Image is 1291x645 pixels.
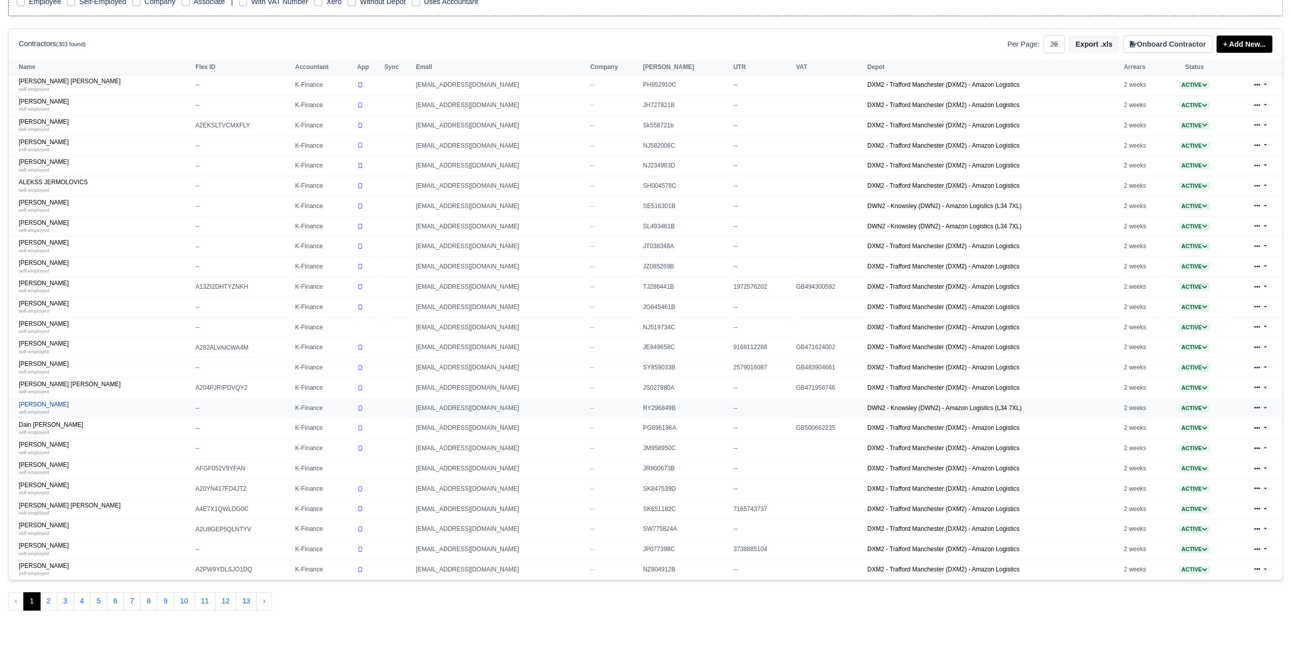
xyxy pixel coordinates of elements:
[193,60,292,75] th: Flex ID
[587,60,640,75] th: Company
[413,337,587,358] td: [EMAIL_ADDRESS][DOMAIN_NAME]
[867,505,1020,513] a: DXM2 - Trafford Manchester (DXM2) - Amazon Logistics
[90,592,107,610] button: 5
[640,337,730,358] td: JE849658C
[793,358,865,378] td: GB483904661
[730,277,793,297] td: 1972576202
[123,592,141,610] button: 7
[867,485,1020,492] a: DXM2 - Trafford Manchester (DXM2) - Amazon Logistics
[640,135,730,156] td: NJ582006C
[193,115,292,135] td: A2EKSLTVCMXFLY
[867,546,1020,553] a: DXM2 - Trafford Manchester (DXM2) - Amazon Logistics
[1179,101,1210,109] a: Active
[293,176,355,196] td: K-Finance
[867,81,1020,88] a: DXM2 - Trafford Manchester (DXM2) - Amazon Logistics
[590,223,594,230] span: --
[193,398,292,418] td: --
[193,378,292,398] td: A204PJRIPDVQY2
[413,297,587,317] td: [EMAIL_ADDRESS][DOMAIN_NAME]
[74,592,91,610] button: 4
[1179,263,1210,270] span: Active
[730,196,793,216] td: --
[19,530,49,536] small: self-employed
[19,86,49,92] small: self-employed
[1179,243,1210,250] span: Active
[19,389,49,394] small: self-employed
[193,236,292,257] td: --
[590,263,594,270] span: --
[19,308,49,314] small: self-employed
[865,60,1121,75] th: Depot
[793,418,865,438] td: GB500662235
[19,158,190,173] a: [PERSON_NAME] self-employed
[640,277,730,297] td: TJ286441B
[382,60,413,75] th: Sync
[1121,257,1165,277] td: 2 weeks
[867,142,1020,149] a: DXM2 - Trafford Manchester (DXM2) - Amazon Logistics
[1179,424,1210,431] a: Active
[730,398,793,418] td: --
[730,60,793,75] th: UTR
[193,337,292,358] td: A282ALVAICWA4M
[193,277,292,297] td: A13ZI2DHTYZNKH
[730,216,793,236] td: --
[19,207,49,213] small: self-employed
[19,268,49,274] small: self-employed
[19,441,190,456] a: [PERSON_NAME] self-employed
[640,236,730,257] td: JT038348A
[413,378,587,398] td: [EMAIL_ADDRESS][DOMAIN_NAME]
[1121,115,1165,135] td: 2 weeks
[590,142,594,149] span: --
[1179,283,1210,291] span: Active
[867,445,1020,452] a: DXM2 - Trafford Manchester (DXM2) - Amazon Logistics
[293,135,355,156] td: K-Finance
[19,421,190,436] a: Dain [PERSON_NAME] self-employed
[19,360,190,375] a: [PERSON_NAME] self-employed
[193,297,292,317] td: --
[1179,424,1210,432] span: Active
[867,324,1020,331] a: DXM2 - Trafford Manchester (DXM2) - Amazon Logistics
[1165,60,1224,75] th: Status
[640,297,730,317] td: JG645461B
[19,340,190,355] a: [PERSON_NAME] self-employed
[1179,162,1210,169] span: Active
[293,95,355,116] td: K-Finance
[1179,445,1210,452] span: Active
[140,592,157,610] button: 8
[590,122,594,129] span: --
[640,95,730,116] td: JH727821B
[413,60,587,75] th: Email
[1179,505,1210,513] span: Active
[19,179,190,193] a: ALEKSS JERMOLOVICS self-employed
[23,592,41,610] span: 1
[193,418,292,438] td: --
[640,176,730,196] td: SH004578C
[590,364,594,371] span: --
[19,98,190,113] a: [PERSON_NAME] self-employed
[1121,60,1165,75] th: Arrears
[157,592,174,610] button: 9
[173,592,195,610] button: 10
[9,60,193,75] th: Name
[293,257,355,277] td: K-Finance
[107,592,124,610] button: 6
[1179,324,1210,331] a: Active
[1179,525,1210,532] a: Active
[590,101,594,109] span: --
[793,337,865,358] td: GB471624002
[1179,344,1210,351] span: Active
[1121,95,1165,116] td: 2 weeks
[413,358,587,378] td: [EMAIL_ADDRESS][DOMAIN_NAME]
[1179,485,1210,493] span: Active
[193,176,292,196] td: --
[355,60,382,75] th: App
[590,202,594,210] span: --
[640,418,730,438] td: PG696196A
[57,592,74,610] button: 3
[1216,36,1272,53] a: + Add New...
[194,592,216,610] button: 11
[293,216,355,236] td: K-Finance
[730,297,793,317] td: --
[293,75,355,95] td: K-Finance
[1179,546,1210,553] span: Active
